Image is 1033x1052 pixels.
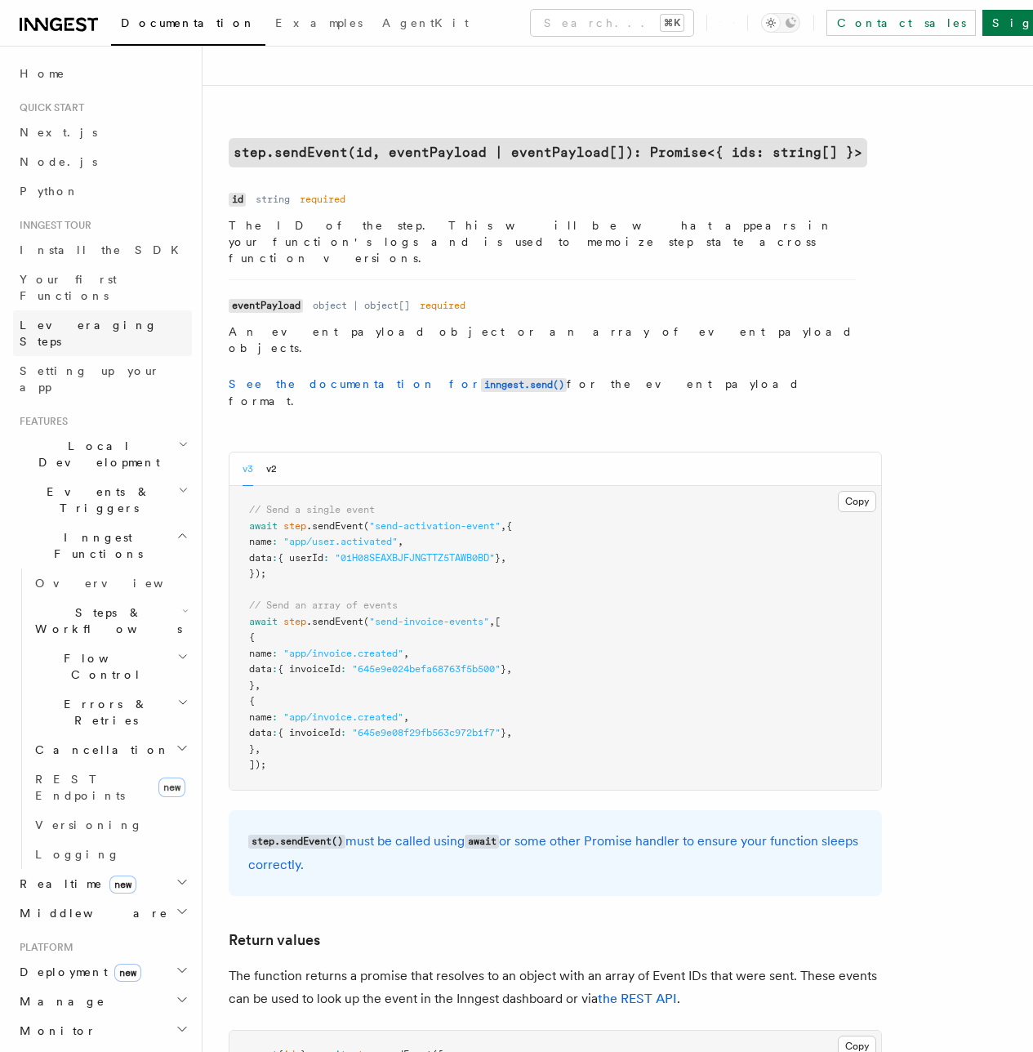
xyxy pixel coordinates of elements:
a: Python [13,176,192,206]
span: Python [20,185,79,198]
code: eventPayload [229,299,303,313]
span: , [403,648,409,659]
p: The function returns a promise that resolves to an object with an array of Event IDs that were se... [229,965,882,1010]
span: { userId [278,552,323,564]
span: "645e9e024befa68763f5b500" [352,663,501,675]
span: Realtime [13,876,136,892]
a: Logging [29,840,192,869]
span: { invoiceId [278,663,341,675]
span: Node.js [20,155,97,168]
span: : [272,727,278,738]
a: Home [13,59,192,88]
span: : [341,663,346,675]
span: Inngest Functions [13,529,176,562]
a: See the documentation forinngest.send() [229,377,567,390]
span: : [272,536,278,547]
span: Features [13,415,68,428]
a: Your first Functions [13,265,192,310]
dd: required [300,193,345,206]
span: Steps & Workflows [29,604,182,637]
span: , [255,743,260,755]
a: step.sendEvent(id, eventPayload | eventPayload[]): Promise<{ ids: string[] }> [229,138,867,167]
span: Logging [35,848,120,861]
span: , [255,680,260,691]
kbd: ⌘K [661,15,683,31]
button: Monitor [13,1016,192,1045]
span: data [249,663,272,675]
button: Toggle dark mode [761,13,800,33]
span: Monitor [13,1023,96,1039]
span: { invoiceId [278,727,341,738]
span: "01H08SEAXBJFJNGTTZ5TAWB0BD" [335,552,495,564]
a: Install the SDK [13,235,192,265]
span: Home [20,65,65,82]
a: the REST API [598,991,677,1006]
span: AgentKit [382,16,469,29]
span: Versioning [35,818,143,831]
span: Manage [13,993,105,1010]
span: "645e9e08f29fb563c972b1f7" [352,727,501,738]
button: Manage [13,987,192,1016]
span: } [501,727,506,738]
span: : [323,552,329,564]
span: } [249,680,255,691]
button: Flow Control [29,644,192,689]
span: name [249,536,272,547]
a: AgentKit [372,5,479,44]
span: data [249,727,272,738]
a: Contact sales [826,10,976,36]
span: Install the SDK [20,243,189,256]
span: await [249,520,278,532]
span: Next.js [20,126,97,139]
span: Middleware [13,905,168,921]
span: name [249,711,272,723]
p: must be called using or some other Promise handler to ensure your function sleeps correctly. [248,830,862,876]
span: { [249,695,255,707]
a: Next.js [13,118,192,147]
button: v3 [243,452,253,486]
span: : [272,663,278,675]
span: [ [495,616,501,627]
span: data [249,552,272,564]
code: id [229,193,246,207]
span: .sendEvent [306,520,363,532]
span: ]); [249,759,266,770]
a: Overview [29,568,192,598]
a: Versioning [29,810,192,840]
dd: required [420,299,465,312]
span: Local Development [13,438,178,470]
span: : [272,552,278,564]
span: new [109,876,136,894]
button: Deploymentnew [13,957,192,987]
span: }); [249,568,266,579]
span: name [249,648,272,659]
span: Deployment [13,964,141,980]
span: Your first Functions [20,273,117,302]
code: inngest.send() [481,378,567,392]
div: Inngest Functions [13,568,192,869]
span: .sendEvent [306,616,363,627]
a: Return values [229,929,320,952]
a: Examples [265,5,372,44]
span: , [489,616,495,627]
span: "app/invoice.created" [283,648,403,659]
span: } [495,552,501,564]
p: An event payload object or an array of event payload objects. [229,323,856,356]
button: Cancellation [29,735,192,764]
span: "app/user.activated" [283,536,398,547]
span: : [272,711,278,723]
span: Quick start [13,101,84,114]
p: for the event payload format. [229,376,856,409]
span: } [249,743,255,755]
span: , [403,711,409,723]
button: Local Development [13,431,192,477]
span: "app/invoice.created" [283,711,403,723]
span: : [272,648,278,659]
a: Leveraging Steps [13,310,192,356]
dd: object | object[] [313,299,410,312]
span: Errors & Retries [29,696,177,729]
code: step.sendEvent() [248,835,345,849]
span: "send-activation-event" [369,520,501,532]
span: Leveraging Steps [20,319,158,348]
